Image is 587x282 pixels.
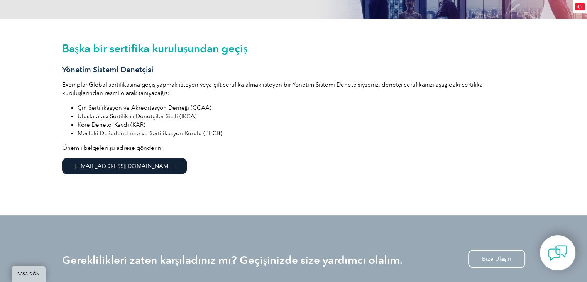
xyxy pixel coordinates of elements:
[62,42,248,55] font: Başka bir sertifika kuruluşundan geçiş
[78,130,224,137] font: Mesleki Değerlendirme ve Sertifikasyon Kurulu (PECB).
[62,65,153,74] font: Yönetim Sistemi Denetçisi
[78,104,212,111] font: Çin Sertifikasyon ve Akreditasyon Derneği (CCAA)
[548,243,567,263] img: contact-chat.png
[62,253,403,267] font: Gereklilikleri zaten karşıladınız mı? Geçişinizde size yardımcı olalım.
[78,121,145,128] font: Kore Denetçi Kaydı (KAR)
[78,113,197,120] font: Uluslararası Sertifikalı Denetçiler Sicili (IRCA)
[62,158,187,174] a: [EMAIL_ADDRESS][DOMAIN_NAME]
[468,250,525,268] a: Bize Ulaşın
[75,163,174,170] font: [EMAIL_ADDRESS][DOMAIN_NAME]
[62,144,164,151] font: Önemli belgeleri şu adrese gönderin:
[482,255,511,262] font: Bize Ulaşın
[62,81,483,97] font: Exemplar Global sertifikasına geçiş yapmak isteyen veya çift sertifika almak isteyen bir Yönetim ...
[17,272,40,276] font: BAŞA DÖN
[575,3,585,10] img: tr
[12,266,46,282] a: BAŞA DÖN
